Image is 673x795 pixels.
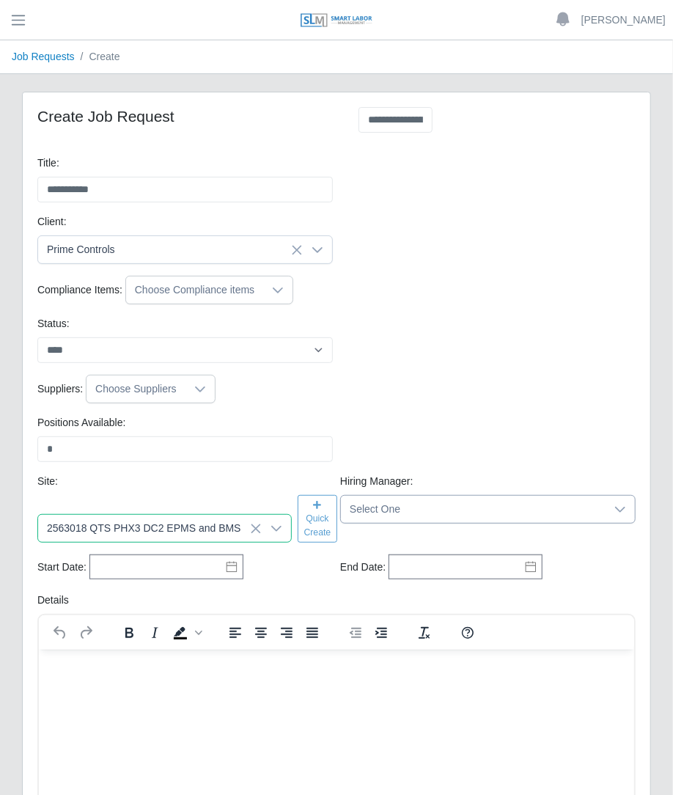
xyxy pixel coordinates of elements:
[37,214,67,230] label: Client:
[300,12,373,29] img: SLM Logo
[343,623,368,643] button: Decrease indent
[168,623,205,643] div: Background color Black
[298,495,338,543] button: Quick Create
[37,282,122,298] label: Compliance Items:
[87,375,185,403] div: Choose Suppliers
[117,623,141,643] button: Bold
[455,623,480,643] button: Help
[126,276,263,304] div: Choose Compliance items
[341,496,606,523] span: Select One
[48,623,73,643] button: Undo
[38,236,303,263] span: Prime Controls
[223,623,248,643] button: Align left
[37,593,69,608] label: Details
[37,415,125,431] label: Positions Available:
[274,623,299,643] button: Align right
[37,316,70,331] label: Status:
[37,107,326,125] h4: Create Job Request
[38,515,262,542] span: 2563018 QTS PHX3 DC2 EPMS and BMS
[37,474,58,489] label: Site:
[581,12,666,28] a: [PERSON_NAME]
[37,381,83,397] label: Suppliers:
[249,623,273,643] button: Align center
[369,623,394,643] button: Increase indent
[300,623,325,643] button: Justify
[37,560,87,575] label: Start Date:
[412,623,437,643] button: Clear formatting
[37,155,59,171] label: Title:
[75,49,120,65] li: Create
[142,623,167,643] button: Italic
[340,560,386,575] label: End Date:
[340,474,413,489] label: Hiring Manager:
[12,51,75,62] a: Job Requests
[73,623,98,643] button: Redo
